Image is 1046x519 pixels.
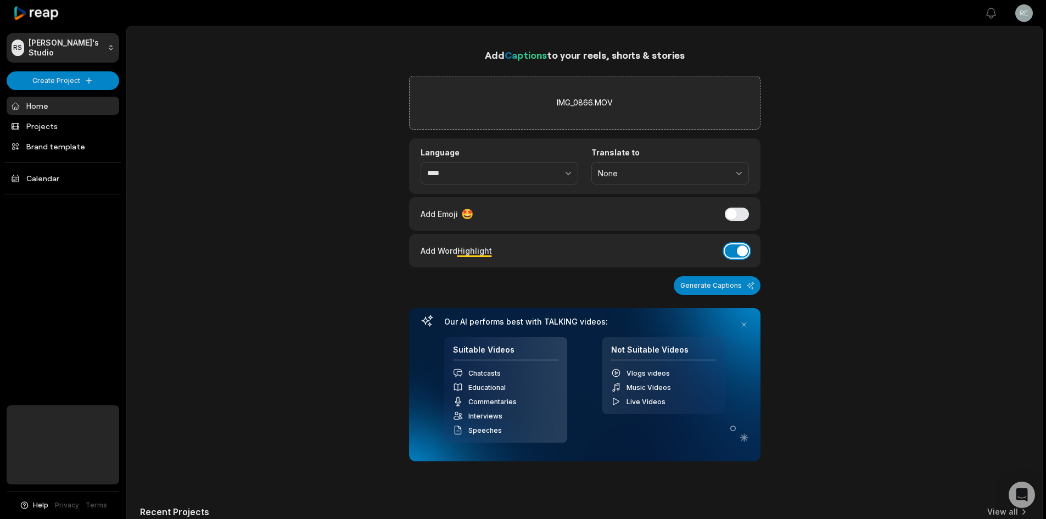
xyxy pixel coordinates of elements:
[627,383,671,392] span: Music Videos
[33,500,48,510] span: Help
[29,38,103,58] p: [PERSON_NAME]'s Studio
[409,47,760,63] h1: Add to your reels, shorts & stories
[611,345,717,361] h4: Not Suitable Videos
[627,398,665,406] span: Live Videos
[421,208,458,220] span: Add Emoji
[86,500,107,510] a: Terms
[7,137,119,155] a: Brand template
[505,49,547,61] span: Captions
[12,40,24,56] div: RS
[7,117,119,135] a: Projects
[444,317,725,327] h3: Our AI performs best with TALKING videos:
[55,500,79,510] a: Privacy
[987,506,1018,517] a: View all
[598,169,727,178] span: None
[591,148,749,158] label: Translate to
[591,162,749,185] button: None
[627,369,670,377] span: Vlogs videos
[421,243,492,258] div: Add Word
[468,369,501,377] span: Chatcasts
[7,71,119,90] button: Create Project
[1009,482,1035,508] div: Open Intercom Messenger
[421,148,578,158] label: Language
[7,97,119,115] a: Home
[19,500,48,510] button: Help
[140,506,209,517] h2: Recent Projects
[7,169,119,187] a: Calendar
[557,96,613,109] label: IMG_0866.MOV
[457,246,492,255] span: Highlight
[468,398,517,406] span: Commentaries
[453,345,558,361] h4: Suitable Videos
[674,276,760,295] button: Generate Captions
[468,383,506,392] span: Educational
[468,426,502,434] span: Speeches
[468,412,502,420] span: Interviews
[461,207,473,221] span: 🤩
